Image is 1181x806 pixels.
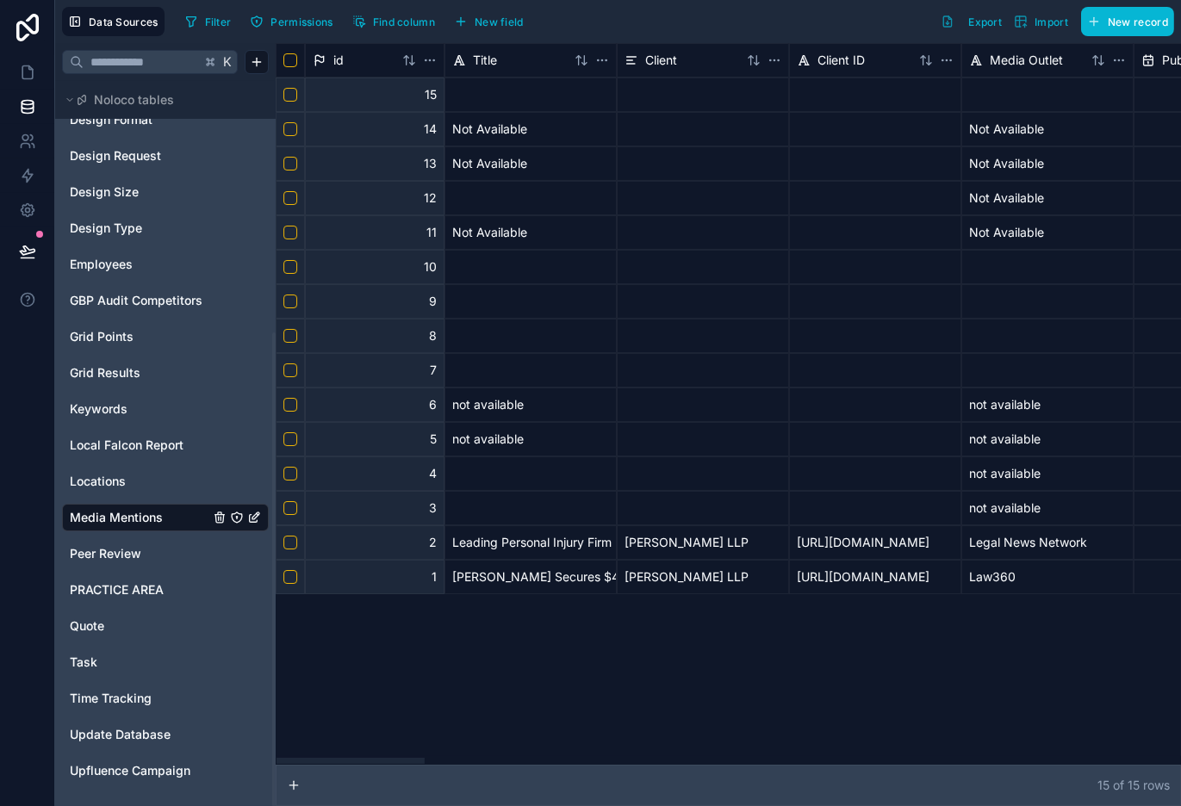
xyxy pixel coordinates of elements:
[444,215,617,250] div: Not Available
[305,456,444,491] div: 4
[333,52,344,69] span: id
[244,9,345,34] a: Permissions
[70,111,152,128] span: Design Format
[283,157,297,170] button: Select row
[62,359,269,387] div: Grid Results
[305,146,444,181] div: 13
[70,690,209,707] a: Time Tracking
[70,364,209,381] a: Grid Results
[62,88,258,112] button: Noloco tables
[62,504,269,531] div: Media Mentions
[283,88,297,102] button: Select row
[1035,15,1068,28] span: Import
[62,178,269,206] div: Design Size
[305,353,444,387] div: 7
[70,473,209,490] a: Locations
[1097,778,1110,792] span: 15
[444,525,617,560] div: Leading Personal Injury Firm Expands to [US_STATE]
[62,721,269,748] div: Update Database
[305,215,444,250] div: 11
[305,560,444,594] div: 1
[62,106,269,133] div: Design Format
[283,467,297,480] button: Select row
[283,398,297,412] button: Select row
[70,400,127,418] span: Keywords
[70,183,139,201] span: Design Size
[94,91,174,108] span: Noloco tables
[276,43,305,77] div: Select all
[961,560,1134,594] div: Law360
[444,387,617,422] div: not available
[475,15,524,28] span: New field
[70,509,209,526] a: Media Mentions
[70,654,209,671] a: Task
[62,576,269,604] div: PRACTICE AREA
[1113,778,1124,792] span: of
[961,43,1134,77] div: Media Outlet
[70,762,209,779] a: Upfluence Campaign
[961,146,1134,181] div: Not Available
[961,456,1134,491] div: not available
[62,648,269,676] div: Task
[283,570,297,584] button: Select row
[444,560,617,594] div: [PERSON_NAME] Secures $4.69 Billion [MEDICAL_DATA] Verdict
[70,726,171,743] span: Update Database
[961,422,1134,456] div: not available
[62,142,269,170] div: Design Request
[961,387,1134,422] div: not available
[70,292,209,309] a: GBP Audit Competitors
[373,15,435,28] span: Find column
[62,431,269,459] div: Local Falcon Report
[617,43,789,77] div: Client
[305,525,444,560] div: 2
[1143,778,1170,792] span: row s
[305,77,444,112] div: 15
[444,43,617,77] div: Title
[817,52,865,69] span: Client ID
[70,545,209,562] a: Peer Review
[961,112,1134,146] div: Not Available
[62,251,269,278] div: Employees
[473,52,497,69] span: Title
[70,545,141,562] span: Peer Review
[70,364,140,381] span: Grid Results
[283,191,297,205] button: Select row
[283,53,297,67] button: Select all
[178,9,238,34] button: Filter
[935,7,1008,36] button: Export
[70,726,209,743] a: Update Database
[961,525,1134,560] div: Legal News Network
[70,762,190,779] span: Upfluence Campaign
[70,473,126,490] span: Locations
[70,256,133,273] span: Employees
[70,328,209,345] a: Grid Points
[645,52,677,69] span: Client
[617,560,789,594] div: [PERSON_NAME] LLP
[968,15,1002,28] span: Export
[70,292,202,309] span: GBP Audit Competitors
[1108,15,1168,28] span: New record
[70,328,134,345] span: Grid Points
[444,146,617,181] div: Not Available
[961,215,1134,250] div: Not Available
[221,56,233,68] span: K
[305,43,444,77] div: id
[283,226,297,239] button: Select row
[305,422,444,456] div: 5
[1008,7,1074,36] button: Import
[62,612,269,640] div: Quote
[70,183,209,201] a: Design Size
[789,525,961,560] div: [URL][DOMAIN_NAME]
[70,617,209,635] a: Quote
[89,15,159,28] span: Data Sources
[70,581,164,598] span: PRACTICE AREA
[70,111,209,128] a: Design Format
[305,387,444,422] div: 6
[448,9,530,34] button: New field
[283,122,297,136] button: Select row
[346,9,441,34] button: Find column
[62,685,269,712] div: Time Tracking
[70,400,209,418] a: Keywords
[444,422,617,456] div: not available
[62,287,269,314] div: GBP Audit Competitors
